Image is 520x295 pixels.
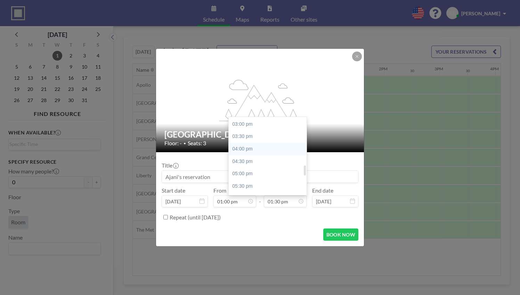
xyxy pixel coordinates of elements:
[229,180,310,193] div: 05:30 pm
[162,162,178,169] label: Title
[229,168,310,180] div: 05:00 pm
[229,118,310,131] div: 03:00 pm
[164,140,182,147] span: Floor: -
[259,189,261,205] span: -
[229,155,310,168] div: 04:30 pm
[229,143,310,155] div: 04:00 pm
[213,187,226,194] label: From
[184,141,186,146] span: •
[164,129,356,140] h2: [GEOGRAPHIC_DATA]
[312,187,333,194] label: End date
[323,228,358,241] button: BOOK NOW
[229,130,310,143] div: 03:30 pm
[162,187,185,194] label: Start date
[229,192,310,205] div: 06:00 pm
[188,140,206,147] span: Seats: 3
[162,171,358,183] input: Ajani's reservation
[170,214,221,221] label: Repeat (until [DATE])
